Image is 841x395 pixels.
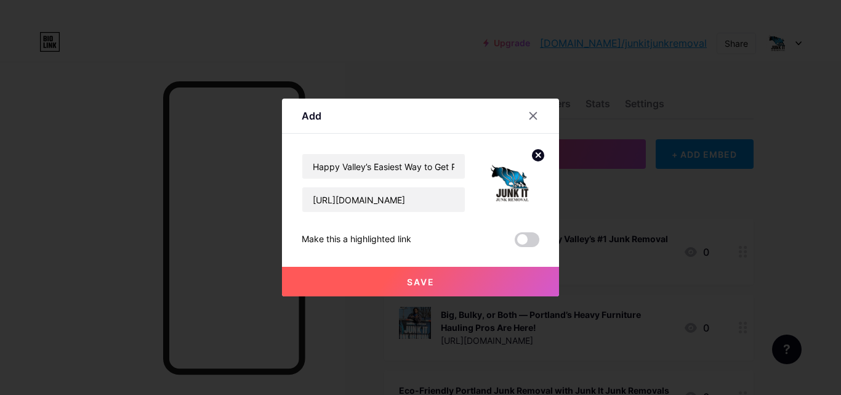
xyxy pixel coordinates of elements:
input: URL [302,187,465,212]
span: Save [407,277,435,287]
div: Make this a highlighted link [302,232,411,247]
div: Add [302,108,321,123]
input: Title [302,154,465,179]
button: Save [282,267,559,296]
img: link_thumbnail [480,153,539,213]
